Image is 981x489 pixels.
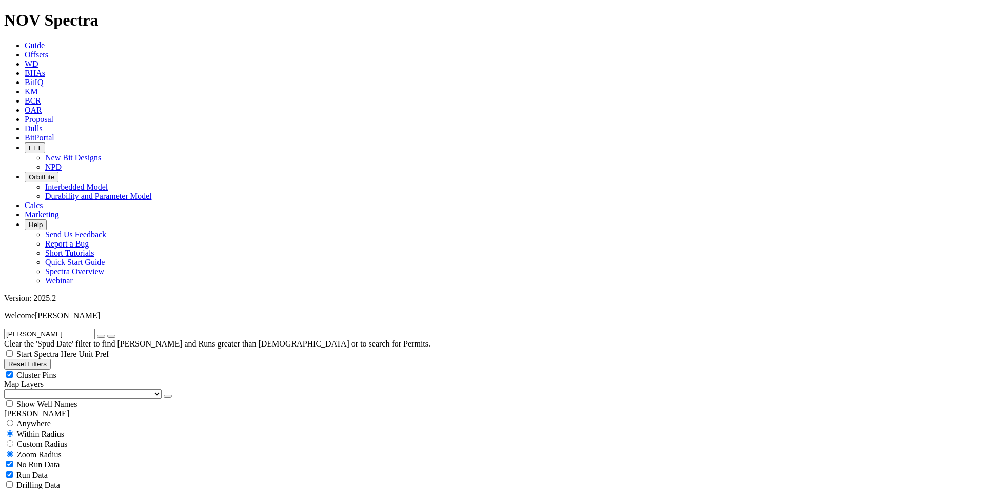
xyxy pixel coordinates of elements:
button: Reset Filters [4,359,51,370]
a: Spectra Overview [45,267,104,276]
a: Proposal [25,115,53,124]
a: New Bit Designs [45,153,101,162]
span: Unit Pref [79,350,109,358]
a: Marketing [25,210,59,219]
button: FTT [25,142,45,153]
a: Calcs [25,201,43,210]
a: Short Tutorials [45,249,94,257]
a: Webinar [45,276,73,285]
a: Guide [25,41,45,50]
span: Map Layers [4,380,44,389]
a: Durability and Parameter Model [45,192,152,200]
a: WD [25,59,38,68]
span: Clear the 'Spud Date' filter to find [PERSON_NAME] and Runs greater than [DEMOGRAPHIC_DATA] or to... [4,339,430,348]
a: Dulls [25,124,43,133]
a: Offsets [25,50,48,59]
a: KM [25,87,38,96]
div: Version: 2025.2 [4,294,977,303]
div: [PERSON_NAME] [4,409,977,418]
a: BitPortal [25,133,54,142]
span: Help [29,221,43,229]
span: Run Data [16,471,48,479]
span: Start Spectra Here [16,350,76,358]
span: FTT [29,144,41,152]
span: Cluster Pins [16,371,56,379]
a: BitIQ [25,78,43,87]
p: Welcome [4,311,977,320]
span: [PERSON_NAME] [35,311,100,320]
span: Within Radius [17,430,64,438]
a: Interbedded Model [45,182,108,191]
span: Zoom Radius [17,450,62,459]
span: Show Well Names [16,400,77,409]
span: Anywhere [16,419,51,428]
a: Report a Bug [45,239,89,248]
button: Help [25,219,47,230]
a: Quick Start Guide [45,258,105,267]
input: Start Spectra Here [6,350,13,357]
span: Custom Radius [17,440,67,449]
a: Send Us Feedback [45,230,106,239]
button: OrbitLite [25,172,58,182]
a: BCR [25,96,41,105]
a: BHAs [25,69,45,77]
input: Search [4,329,95,339]
span: No Run Data [16,460,60,469]
span: OrbitLite [29,173,54,181]
h1: NOV Spectra [4,11,977,30]
a: NPD [45,162,62,171]
a: OAR [25,106,42,114]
